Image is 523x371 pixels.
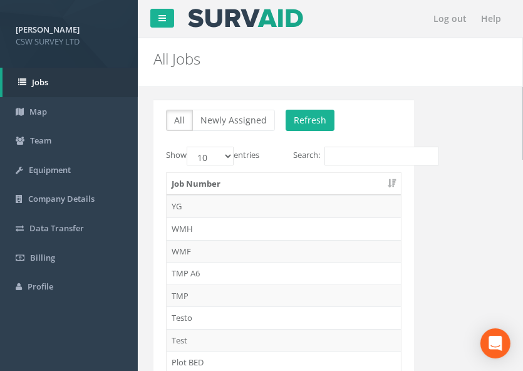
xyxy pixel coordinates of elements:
span: Team [30,135,51,146]
button: All [166,110,193,131]
span: Map [29,106,47,117]
span: Data Transfer [29,222,84,234]
td: Test [167,329,401,352]
td: WMH [167,217,401,240]
td: Testo [167,306,401,329]
strong: [PERSON_NAME] [16,24,80,35]
select: Showentries [187,147,234,165]
span: Jobs [32,76,48,88]
span: Equipment [29,164,71,175]
div: Open Intercom Messenger [480,328,510,358]
h2: All Jobs [153,51,507,67]
label: Show entries [166,147,259,165]
span: CSW SURVEY LTD [16,36,122,48]
button: Refresh [286,110,334,131]
a: Jobs [3,68,138,97]
td: TMP [167,285,401,307]
input: Search: [324,147,439,165]
th: Job Number: activate to sort column ascending [167,173,401,196]
span: Profile [28,281,53,292]
a: [PERSON_NAME] CSW SURVEY LTD [16,21,122,47]
span: Billing [30,252,55,263]
td: WMF [167,240,401,263]
label: Search: [293,147,401,165]
span: Company Details [28,193,95,204]
td: TMP A6 [167,262,401,285]
td: YG [167,195,401,217]
button: Newly Assigned [192,110,275,131]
